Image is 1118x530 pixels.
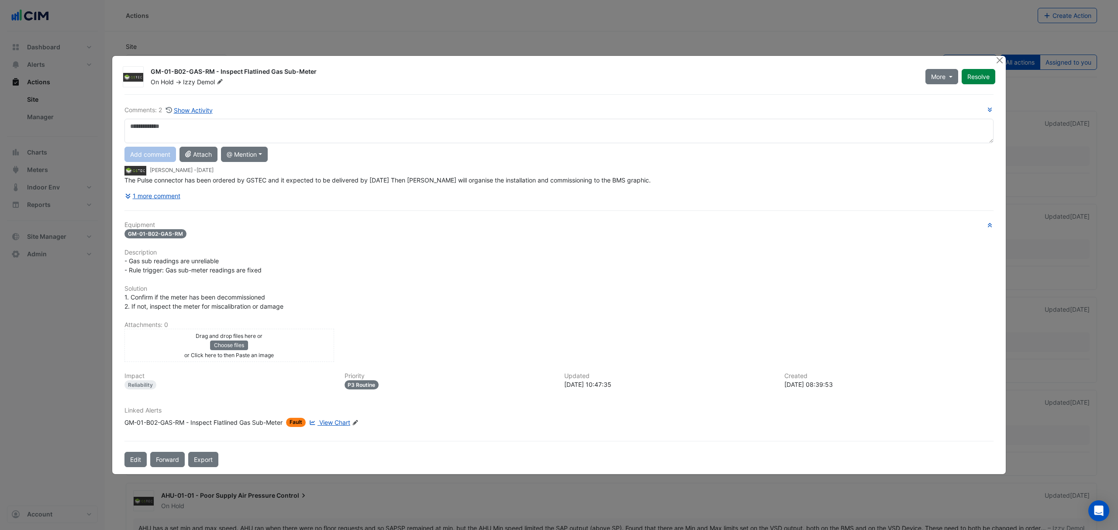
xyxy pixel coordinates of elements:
div: [DATE] 08:39:53 [784,380,994,389]
span: GM-01-B02-GAS-RM [124,229,186,238]
button: Show Activity [166,105,213,115]
span: 2025-09-17 10:47:35 [197,167,214,173]
span: On Hold [151,78,174,86]
span: - Gas sub readings are unreliable - Rule trigger: Gas sub-meter readings are fixed [124,257,262,274]
h6: Solution [124,285,994,293]
h6: Description [124,249,994,256]
h6: Equipment [124,221,994,229]
button: Choose files [210,341,248,350]
div: GM-01-B02-GAS-RM - Inspect Flatlined Gas Sub-Meter [151,67,915,78]
div: Comments: 2 [124,105,213,115]
button: @ Mention [221,147,268,162]
img: GSTEC [123,73,143,82]
h6: Impact [124,372,334,380]
fa-icon: Edit Linked Alerts [352,420,359,426]
div: P3 Routine [345,380,379,389]
a: Export [188,452,218,467]
span: More [931,72,945,81]
div: [DATE] 10:47:35 [564,380,774,389]
button: Close [995,56,1004,65]
img: GSTEC [124,166,146,176]
h6: Created [784,372,994,380]
span: View Chart [319,419,350,426]
div: Reliability [124,380,156,389]
button: Forward [150,452,185,467]
h6: Linked Alerts [124,407,994,414]
button: 1 more comment [124,188,181,203]
h6: Updated [564,372,774,380]
button: More [925,69,958,84]
span: Fault [286,418,306,427]
span: -> [176,78,181,86]
small: or Click here to then Paste an image [184,352,274,358]
span: The Pulse connector has been ordered by GSTEC and it expected to be delivered by [DATE] Then [PER... [124,176,651,184]
span: Izzy [183,78,195,86]
a: View Chart [307,418,350,427]
button: Edit [124,452,147,467]
small: [PERSON_NAME] - [150,166,214,174]
span: Demol [197,78,225,86]
button: Attach [179,147,217,162]
h6: Attachments: 0 [124,321,994,329]
h6: Priority [345,372,554,380]
div: GM-01-B02-GAS-RM - Inspect Flatlined Gas Sub-Meter [124,418,283,427]
small: Drag and drop files here or [196,333,262,339]
span: 1. Confirm if the meter has been decommissioned 2. If not, inspect the meter for miscalibration o... [124,293,283,310]
button: Resolve [962,69,995,84]
div: Open Intercom Messenger [1088,500,1109,521]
